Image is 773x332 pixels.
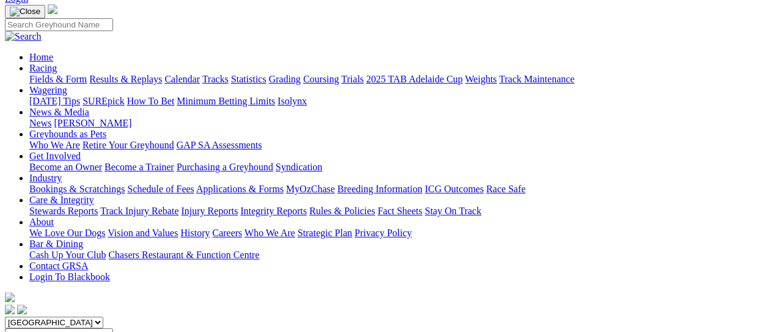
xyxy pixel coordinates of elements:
[29,228,768,239] div: About
[309,206,375,216] a: Rules & Policies
[108,228,178,238] a: Vision and Values
[82,96,124,106] a: SUREpick
[465,74,497,84] a: Weights
[29,184,125,194] a: Bookings & Scratchings
[29,239,83,249] a: Bar & Dining
[231,74,266,84] a: Statistics
[29,118,51,128] a: News
[29,206,98,216] a: Stewards Reports
[5,305,15,314] img: facebook.svg
[177,96,275,106] a: Minimum Betting Limits
[29,140,768,151] div: Greyhounds as Pets
[337,184,422,194] a: Breeding Information
[127,184,194,194] a: Schedule of Fees
[177,140,262,150] a: GAP SA Assessments
[486,184,525,194] a: Race Safe
[244,228,295,238] a: Who We Are
[303,74,339,84] a: Coursing
[5,5,45,18] button: Toggle navigation
[100,206,178,216] a: Track Injury Rebate
[240,206,307,216] a: Integrity Reports
[29,250,106,260] a: Cash Up Your Club
[29,162,102,172] a: Become an Owner
[5,18,113,31] input: Search
[29,74,768,85] div: Racing
[202,74,229,84] a: Tracks
[54,118,131,128] a: [PERSON_NAME]
[29,107,89,117] a: News & Media
[29,151,81,161] a: Get Involved
[89,74,162,84] a: Results & Replays
[341,74,364,84] a: Trials
[29,118,768,129] div: News & Media
[425,184,483,194] a: ICG Outcomes
[276,162,322,172] a: Syndication
[29,129,106,139] a: Greyhounds as Pets
[48,4,57,14] img: logo-grsa-white.png
[5,292,15,302] img: logo-grsa-white.png
[29,272,110,282] a: Login To Blackbook
[366,74,463,84] a: 2025 TAB Adelaide Cup
[212,228,242,238] a: Careers
[104,162,174,172] a: Become a Trainer
[82,140,174,150] a: Retire Your Greyhound
[180,228,210,238] a: History
[29,228,105,238] a: We Love Our Dogs
[277,96,307,106] a: Isolynx
[5,31,42,42] img: Search
[29,195,94,205] a: Care & Integrity
[29,96,768,107] div: Wagering
[29,250,768,261] div: Bar & Dining
[17,305,27,314] img: twitter.svg
[29,96,80,106] a: [DATE] Tips
[29,52,53,62] a: Home
[354,228,412,238] a: Privacy Policy
[29,162,768,173] div: Get Involved
[196,184,284,194] a: Applications & Forms
[29,85,67,95] a: Wagering
[164,74,200,84] a: Calendar
[29,184,768,195] div: Industry
[10,7,40,16] img: Close
[29,140,80,150] a: Who We Are
[181,206,238,216] a: Injury Reports
[29,74,87,84] a: Fields & Form
[177,162,273,172] a: Purchasing a Greyhound
[286,184,335,194] a: MyOzChase
[29,63,57,73] a: Racing
[298,228,352,238] a: Strategic Plan
[29,206,768,217] div: Care & Integrity
[127,96,175,106] a: How To Bet
[425,206,481,216] a: Stay On Track
[108,250,259,260] a: Chasers Restaurant & Function Centre
[29,173,62,183] a: Industry
[378,206,422,216] a: Fact Sheets
[29,261,88,271] a: Contact GRSA
[269,74,301,84] a: Grading
[499,74,574,84] a: Track Maintenance
[29,217,54,227] a: About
